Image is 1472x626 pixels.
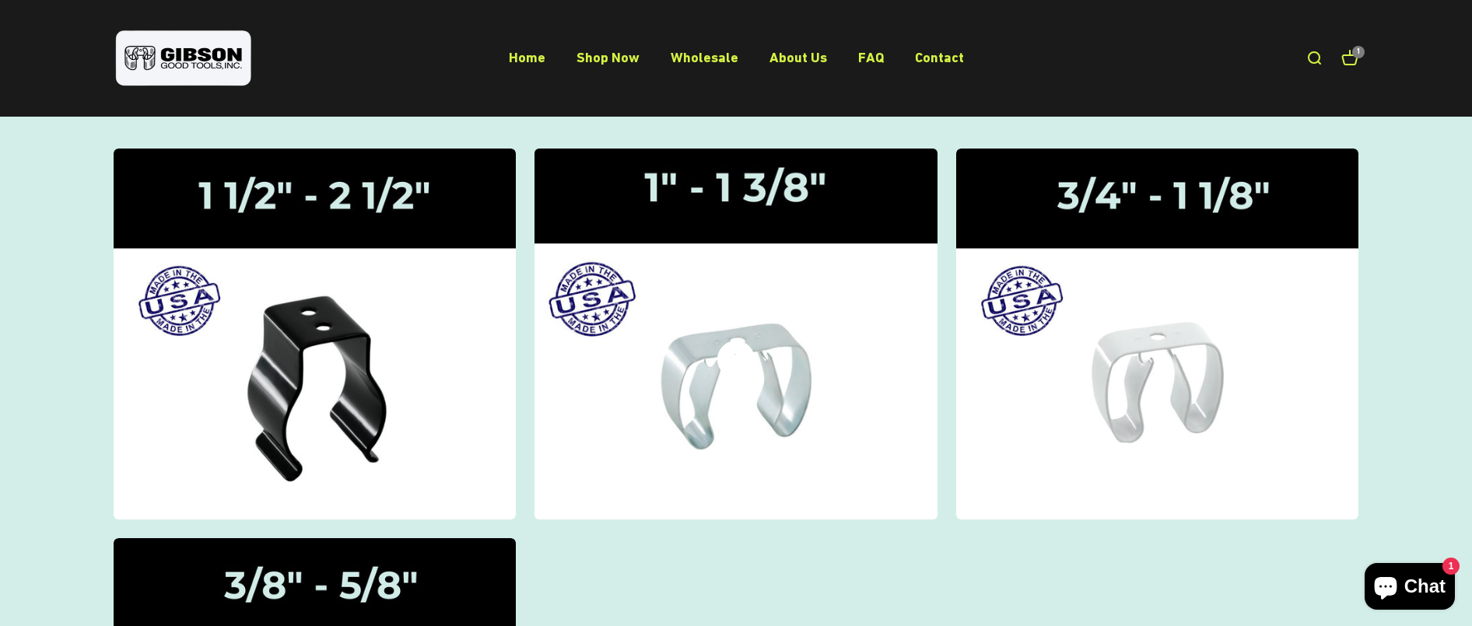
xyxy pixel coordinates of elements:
a: Home [509,49,545,65]
cart-count: 1 [1352,46,1365,58]
img: Gripper Clips | 3/4" - 1 1/8" [956,149,1358,520]
inbox-online-store-chat: Shopify online store chat [1360,563,1460,614]
img: Gripper Clips | 1" - 1 3/8" [523,137,949,530]
a: About Us [769,49,827,65]
a: Shop Now [577,49,640,65]
img: Gibson gripper clips one and a half inch to two and a half inches [114,149,516,520]
a: Contact [915,49,964,65]
a: Gripper Clips | 1" - 1 3/8" [534,149,937,520]
a: FAQ [858,49,884,65]
a: Wholesale [671,49,738,65]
